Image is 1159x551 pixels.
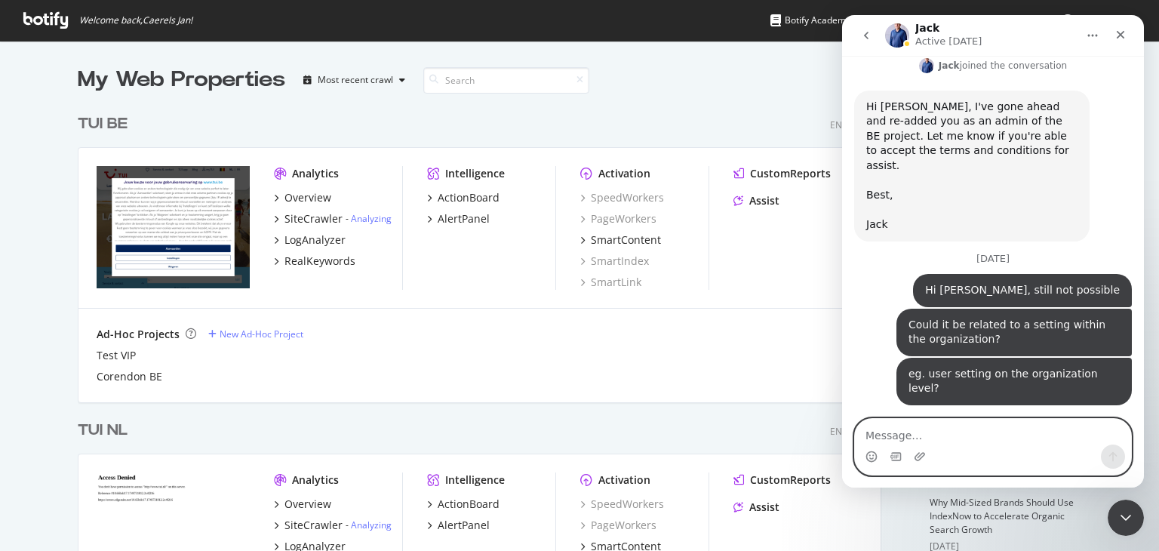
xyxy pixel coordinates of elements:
[427,190,500,205] a: ActionBoard
[284,497,331,512] div: Overview
[274,190,331,205] a: Overview
[580,275,641,290] a: SmartLink
[1080,14,1127,26] span: Caerels Jan
[72,436,84,448] button: Upload attachment
[750,166,831,181] div: CustomReports
[274,497,331,512] a: Overview
[259,429,283,454] button: Send a message…
[598,473,650,488] div: Activation
[292,166,339,181] div: Analytics
[292,473,339,488] div: Analytics
[97,327,180,342] div: Ad-Hoc Projects
[749,500,779,515] div: Assist
[297,68,411,92] button: Most recent crawl
[438,190,500,205] div: ActionBoard
[318,75,393,85] div: Most recent crawl
[972,13,1050,28] div: Organizations
[591,232,661,248] div: SmartContent
[580,254,649,269] a: SmartIndex
[438,211,490,226] div: AlertPanel
[274,518,392,533] a: SiteCrawler- Analyzing
[580,232,661,248] a: SmartContent
[274,254,355,269] a: RealKeywords
[445,473,505,488] div: Intelligence
[12,402,247,473] div: Thank you for your patience.
[274,211,392,226] a: SiteCrawler- Analyzing
[23,436,35,448] button: Emoji picker
[830,425,881,438] div: Enterprise
[97,166,250,288] img: tui.be
[78,65,285,95] div: My Web Properties
[930,496,1074,536] a: Why Mid-Sized Brands Should Use IndexNow to Accelerate Organic Search Growth
[78,113,128,135] div: TUI BE
[733,166,831,181] a: CustomReports
[12,402,290,500] div: Customer Support says…
[733,500,779,515] a: Assist
[842,15,1144,488] iframe: Intercom live chat
[427,518,490,533] a: AlertPanel
[580,497,664,512] a: SpeedWorkers
[749,193,779,208] div: Assist
[750,473,831,488] div: CustomReports
[351,519,392,531] a: Analyzing
[220,328,303,340] div: New Ad-Hoc Project
[284,190,331,205] div: Overview
[346,212,392,225] div: -
[1108,500,1144,536] iframe: Intercom live chat
[438,497,500,512] div: ActionBoard
[78,420,134,442] a: TUI NL
[78,420,128,442] div: TUI NL
[580,518,656,533] a: PageWorkers
[733,193,779,208] a: Assist
[79,14,192,26] span: Welcome back, Caerels Jan !
[97,348,136,363] a: Test VIP
[830,119,881,131] div: Enterprise
[97,369,162,384] a: Corendon BE
[284,254,355,269] div: RealKeywords
[423,67,589,94] input: Search
[580,190,664,205] a: SpeedWorkers
[867,13,955,28] div: Knowledge Base
[284,211,343,226] div: SiteCrawler
[208,328,303,340] a: New Ad-Hoc Project
[580,211,656,226] a: PageWorkers
[346,519,392,531] div: -
[284,232,346,248] div: LogAnalyzer
[274,232,346,248] a: LogAnalyzer
[445,166,505,181] div: Intelligence
[733,473,831,488] a: CustomReports
[48,436,60,448] button: Gif picker
[427,211,490,226] a: AlertPanel
[598,166,650,181] div: Activation
[1050,8,1151,32] button: Caerels Jan
[770,13,850,28] div: Botify Academy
